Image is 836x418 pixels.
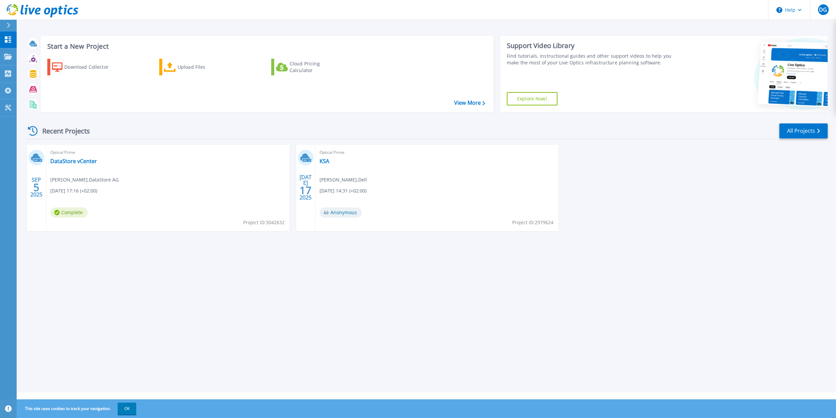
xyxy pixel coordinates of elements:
div: Upload Files [178,60,231,74]
span: [DATE] 17:16 (+02:00) [50,187,97,194]
div: Cloud Pricing Calculator [290,60,343,74]
span: Project ID: 2979624 [512,219,553,226]
a: Explore Now! [507,92,557,105]
a: Cloud Pricing Calculator [271,59,346,75]
a: KSA [320,158,329,164]
span: [PERSON_NAME] , DataStore AG [50,176,119,183]
span: Optical Prime [50,149,286,156]
span: Complete [50,207,88,218]
div: Find tutorials, instructional guides and other support videos to help you make the most of your L... [507,53,676,66]
span: DG [819,7,827,12]
div: [DATE] 2025 [299,175,312,199]
span: Project ID: 3042632 [243,219,285,226]
span: 5 [33,184,39,190]
a: Upload Files [159,59,234,75]
a: View More [454,100,485,106]
button: OK [118,403,136,415]
div: Recent Projects [26,123,99,139]
h3: Start a New Project [47,43,485,50]
span: Anonymous [320,207,362,218]
span: 17 [300,187,312,193]
div: Support Video Library [507,41,676,50]
span: This site uses cookies to track your navigation. [18,403,136,415]
div: Download Collector [64,60,118,74]
div: SEP 2025 [30,175,43,199]
span: [PERSON_NAME] , Dell [320,176,367,183]
a: All Projects [779,123,828,138]
span: [DATE] 14:31 (+02:00) [320,187,367,194]
a: Download Collector [47,59,122,75]
a: DataStore vCenter [50,158,97,164]
span: Optical Prime [320,149,555,156]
